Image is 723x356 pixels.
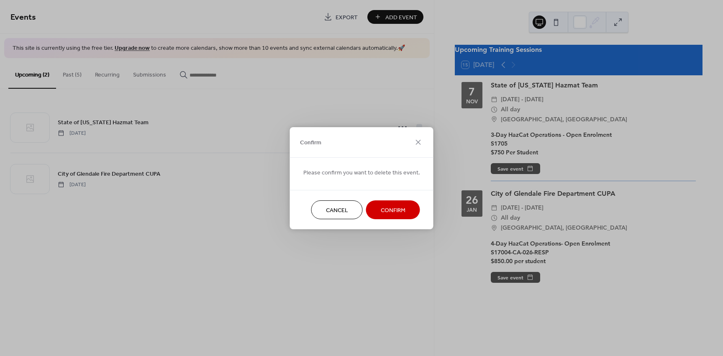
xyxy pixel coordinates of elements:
button: Cancel [311,200,363,219]
span: Confirm [300,138,321,147]
span: Please confirm you want to delete this event. [303,168,420,177]
button: Confirm [366,200,420,219]
span: Cancel [326,206,348,215]
span: Confirm [381,206,405,215]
